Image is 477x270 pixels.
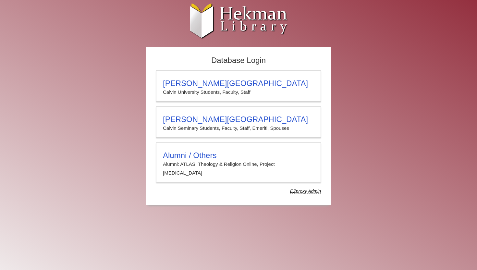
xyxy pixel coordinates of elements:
[163,79,314,88] h3: [PERSON_NAME][GEOGRAPHIC_DATA]
[156,106,321,138] a: [PERSON_NAME][GEOGRAPHIC_DATA]Calvin Seminary Students, Faculty, Staff, Emeriti, Spouses
[163,115,314,124] h3: [PERSON_NAME][GEOGRAPHIC_DATA]
[163,124,314,132] p: Calvin Seminary Students, Faculty, Staff, Emeriti, Spouses
[163,151,314,160] h3: Alumni / Others
[153,54,324,67] h2: Database Login
[163,151,314,177] summary: Alumni / OthersAlumni: ATLAS, Theology & Religion Online, Project [MEDICAL_DATA]
[163,88,314,96] p: Calvin University Students, Faculty, Staff
[163,160,314,177] p: Alumni: ATLAS, Theology & Religion Online, Project [MEDICAL_DATA]
[156,70,321,102] a: [PERSON_NAME][GEOGRAPHIC_DATA]Calvin University Students, Faculty, Staff
[290,189,321,194] dfn: Use Alumni login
